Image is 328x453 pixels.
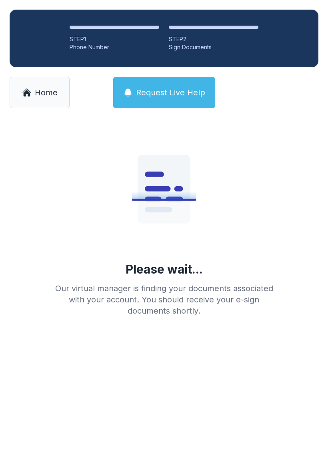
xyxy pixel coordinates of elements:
span: Home [35,87,58,98]
div: Sign Documents [169,43,258,51]
div: STEP 1 [70,35,159,43]
div: STEP 2 [169,35,258,43]
div: Phone Number [70,43,159,51]
div: Please wait... [126,262,203,276]
span: Request Live Help [136,87,205,98]
div: Our virtual manager is finding your documents associated with your account. You should receive yo... [49,283,279,316]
